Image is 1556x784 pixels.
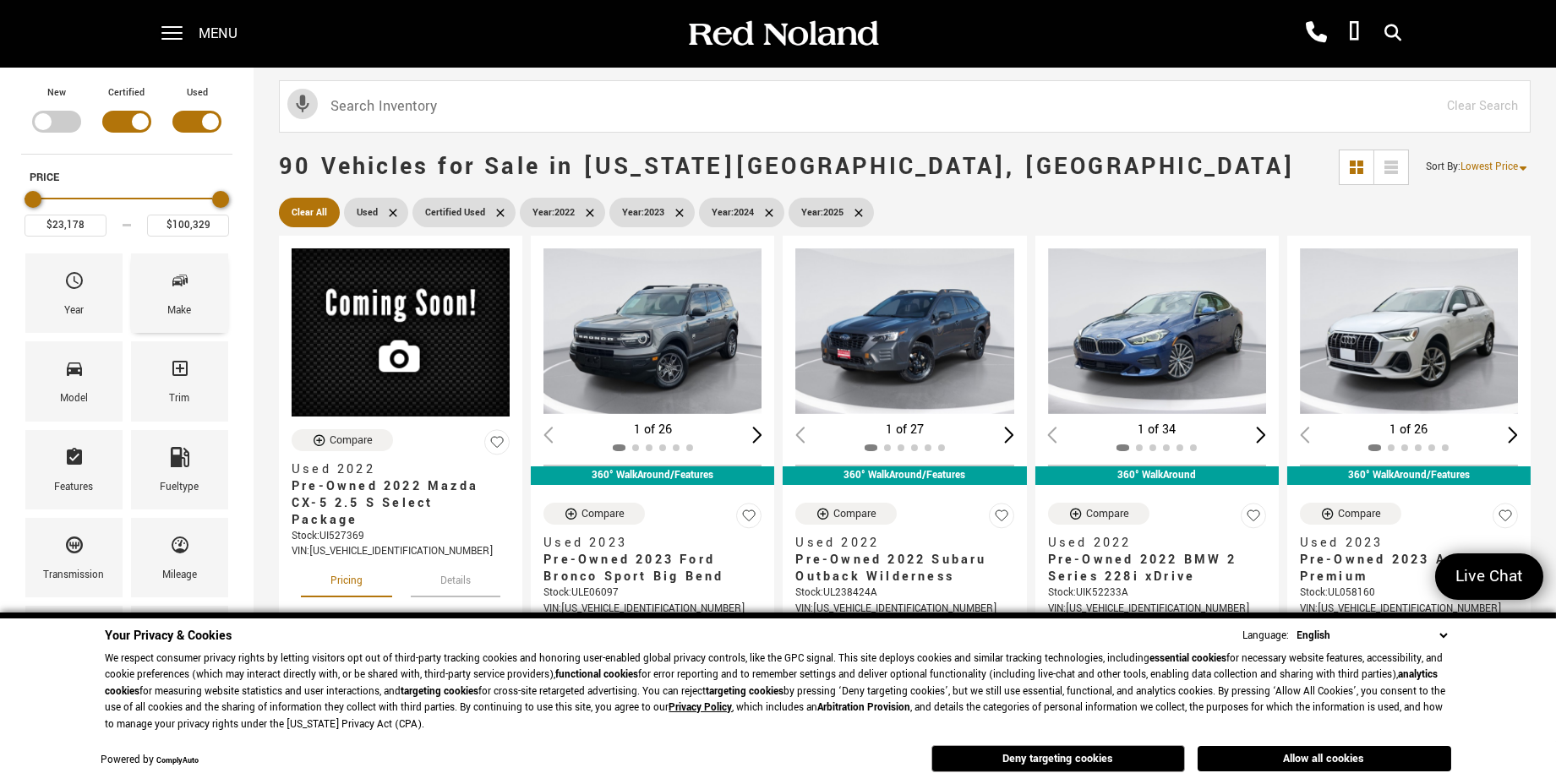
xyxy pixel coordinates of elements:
label: New [47,84,66,101]
div: Year [64,302,84,320]
span: Year [64,266,85,302]
button: Save Vehicle [989,503,1014,536]
img: 2022 Subaru Outback Wilderness 1 [795,248,1016,414]
span: Fueltype [170,443,190,478]
span: Used 2022 [795,535,1001,552]
span: Make [170,266,190,302]
div: 360° WalkAround/Features [783,466,1026,485]
div: 1 of 26 [1300,421,1518,439]
input: Search Inventory [279,80,1531,133]
span: Model [64,354,85,389]
div: Fueltype [161,478,199,497]
div: Model [60,389,88,408]
div: TransmissionTransmission [25,518,123,597]
span: Pre-Owned 2022 Mazda CX-5 2.5 S Select Package [292,478,497,529]
div: FueltypeFueltype [131,430,228,509]
div: Next slide [1256,427,1266,443]
div: Compare [581,506,625,521]
strong: essential cookies [1150,651,1227,666]
button: Compare Vehicle [543,503,645,525]
div: Maximum Price [212,191,229,208]
div: Stock : ULE06097 [543,585,762,601]
div: Next slide [752,427,762,443]
div: 360° WalkAround/Features [1287,466,1531,485]
span: 2025 [801,202,844,223]
div: Stock : UL238424A [795,585,1013,601]
img: Red Noland Auto Group [685,19,880,49]
a: Used 2023Pre-Owned 2023 Audi Q3 Premium [1300,535,1518,585]
div: 360° WalkAround [1035,466,1279,485]
span: 2024 [712,202,754,223]
span: Clear All [292,202,327,223]
img: 2023 Audi Q3 Premium 1 [1300,248,1521,414]
div: VIN: [US_VEHICLE_IDENTIFICATION_NUMBER] [1300,602,1518,617]
button: Compare Vehicle [1300,503,1401,525]
div: FeaturesFeatures [25,430,123,509]
strong: analytics cookies [106,667,1439,699]
div: ModelModel [25,341,123,421]
span: Used [357,202,378,223]
button: Deny targeting cookies [931,745,1185,772]
div: Make [168,302,192,320]
button: Save Vehicle [484,429,510,462]
div: VIN: [US_VEHICLE_IDENTIFICATION_NUMBER] [795,602,1013,617]
div: Next slide [1508,427,1518,443]
span: Used 2023 [543,535,749,552]
span: Pre-Owned 2023 Audi Q3 Premium [1300,552,1505,585]
strong: targeting cookies [707,684,784,699]
div: Transmission [44,566,105,585]
div: 1 of 34 [1048,421,1266,439]
span: Trim [170,354,190,389]
button: pricing tab [301,559,392,596]
div: VIN: [US_VEHICLE_IDENTIFICATION_NUMBER] [292,544,510,559]
button: Save Vehicle [1241,503,1266,536]
div: 1 / 2 [543,248,764,414]
div: VIN: [US_VEHICLE_IDENTIFICATION_NUMBER] [1048,602,1266,617]
label: Used [187,84,208,101]
a: Used 2022Pre-Owned 2022 BMW 2 Series 228i xDrive [1048,535,1266,585]
select: Language Select [1293,627,1451,645]
a: Used 2022Pre-Owned 2022 Mazda CX-5 2.5 S Select Package [292,461,510,529]
span: 2023 [622,202,664,223]
div: Compare [1338,506,1381,521]
div: 1 of 27 [795,421,1013,439]
span: Transmission [64,531,85,566]
div: Features [55,478,94,497]
div: 1 / 2 [1300,248,1521,414]
button: details tab [411,559,500,596]
div: Stock : UIK52233A [1048,585,1266,601]
div: Mileage [162,566,197,585]
div: Compare [833,506,876,521]
span: Pre-Owned 2022 Subaru Outback Wilderness [795,552,1001,585]
a: ComplyAuto [157,755,199,766]
a: Used 2022Pre-Owned 2022 Subaru Outback Wilderness [795,535,1013,585]
div: Stock : UI527369 [292,529,510,544]
span: Used 2022 [292,461,497,478]
button: Compare Vehicle [1048,503,1149,525]
h5: Price [30,170,224,185]
a: Privacy Policy [669,700,733,715]
span: 2022 [532,202,575,223]
span: Sort By : [1426,160,1460,174]
span: Your Privacy & Cookies [106,627,232,645]
span: Year : [532,206,554,219]
div: VIN: [US_VEHICLE_IDENTIFICATION_NUMBER] [543,602,762,617]
span: Pre-Owned 2022 BMW 2 Series 228i xDrive [1048,552,1253,585]
strong: targeting cookies [401,684,479,699]
button: Save Vehicle [1493,503,1518,536]
div: 360° WalkAround/Features [531,466,774,485]
a: Live Chat [1435,553,1543,600]
svg: Click to toggle on voice search [287,89,318,119]
div: ColorColor [131,606,228,685]
div: Compare [330,433,373,448]
div: Trim [170,389,190,408]
div: MakeMake [131,253,228,333]
div: Next slide [1004,427,1014,443]
div: YearYear [25,253,123,333]
button: Save Vehicle [736,503,762,536]
input: Maximum [147,215,229,237]
span: Certified Used [425,202,485,223]
div: EngineEngine [25,606,123,685]
div: TrimTrim [131,341,228,421]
